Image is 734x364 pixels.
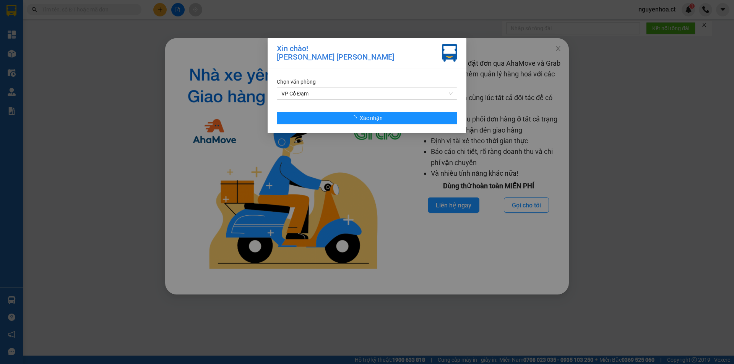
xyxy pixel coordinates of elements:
div: Xin chào! [PERSON_NAME] [PERSON_NAME] [277,44,394,62]
span: VP Cổ Đạm [281,88,453,99]
span: Xác nhận [360,114,383,122]
button: Xác nhận [277,112,457,124]
span: loading [351,115,360,121]
img: vxr-icon [442,44,457,62]
div: Chọn văn phòng [277,78,457,86]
